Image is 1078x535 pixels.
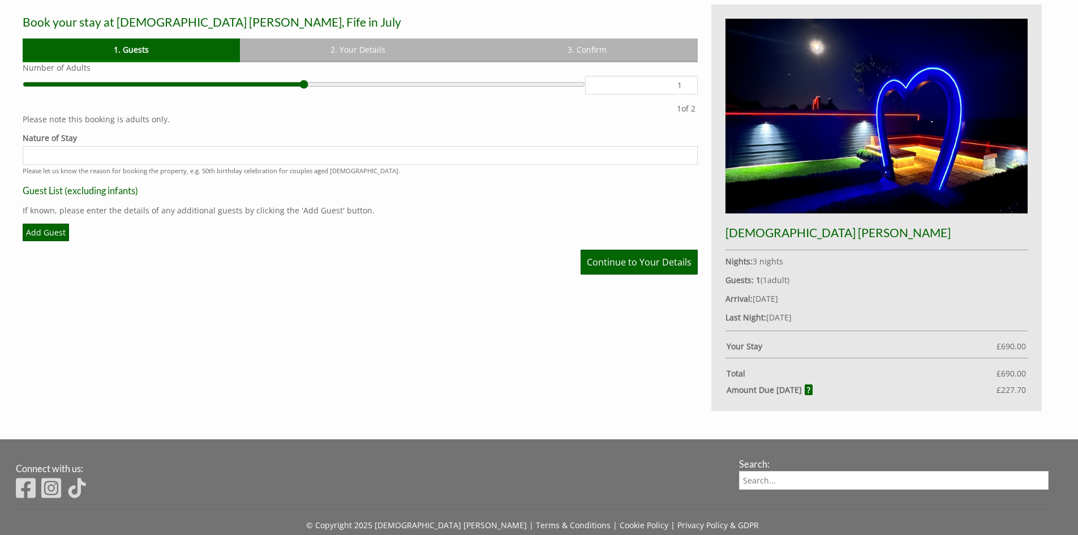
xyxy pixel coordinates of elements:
[620,520,668,530] a: Cookie Policy
[16,477,36,499] img: Facebook
[240,38,477,61] a: 2. Your Details
[1001,341,1026,352] span: 690.00
[725,256,753,267] strong: Nights:
[725,225,1028,239] h2: [DEMOGRAPHIC_DATA] [PERSON_NAME]
[23,185,698,196] h3: Guest List (excluding infants)
[725,312,1028,323] p: [DATE]
[671,520,675,530] span: |
[727,341,997,352] strong: Your Stay
[306,520,527,530] a: © Copyright 2025 [DEMOGRAPHIC_DATA] [PERSON_NAME]
[67,477,87,499] img: Tiktok
[725,256,1028,267] p: 3 nights
[763,275,787,285] span: adult
[23,114,698,125] p: Please note this booking is adults only.
[581,250,698,275] a: Continue to Your Details
[756,275,789,285] span: ( )
[536,520,611,530] a: Terms & Conditions
[727,368,997,379] strong: Total
[997,341,1026,352] span: £
[756,275,761,285] strong: 1
[763,275,767,285] span: 1
[16,463,718,474] h3: Connect with us:
[675,103,698,114] div: of 2
[997,384,1026,395] span: £
[613,520,617,530] span: |
[23,62,698,73] label: Number of Adults
[529,520,534,530] span: |
[23,205,698,216] p: If known, please enter the details of any additional guests by clicking the 'Add Guest' button.
[725,275,754,285] strong: Guests:
[1001,368,1026,379] span: 690.00
[677,520,759,530] a: Privacy Policy & GDPR
[23,38,240,61] a: 1. Guests
[41,477,61,499] img: Instagram
[739,471,1049,490] input: Search...
[725,293,1028,304] p: [DATE]
[725,312,766,323] strong: Last Night:
[727,384,813,395] strong: Amount Due [DATE]
[677,103,681,114] span: 1
[23,15,698,29] h2: Book your stay at [DEMOGRAPHIC_DATA] [PERSON_NAME], Fife in July
[23,132,698,143] label: Nature of Stay
[997,368,1026,379] span: £
[23,224,69,241] a: Add Guest
[725,293,753,304] strong: Arrival:
[476,38,698,61] a: 3. Confirm
[725,19,1028,213] img: An image of 'Lady Nina Cottage'
[739,459,1049,469] h3: Search:
[23,166,400,175] small: Please let us know the reason for booking the property, e.g. 50th birthday celebration for couple...
[1001,384,1026,395] span: 227.70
